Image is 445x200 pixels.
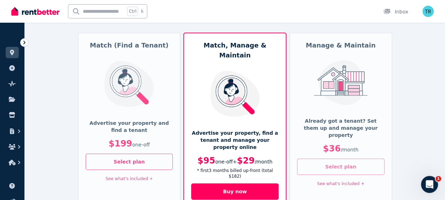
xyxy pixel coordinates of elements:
img: Match, Manage & Maintain [206,70,264,117]
p: Advertise your property, find a tenant and manage your property online [191,129,279,151]
img: RentBetter [11,6,59,17]
span: Ctrl [127,7,138,16]
p: Already got a tenant? Set them up and manage your property [297,117,384,139]
span: + [233,159,237,165]
p: Advertise your property and find a tenant [86,120,173,134]
span: $199 [109,139,132,149]
span: $36 [323,144,341,154]
p: * first 3 month s billed up-front (total $182 ) [191,168,279,179]
span: $95 [198,156,215,166]
div: Inbox [383,8,408,15]
span: / month [341,147,358,152]
span: / month [255,159,272,165]
span: k [141,9,143,14]
button: Select plan [86,154,173,170]
button: Buy now [191,183,279,200]
img: Travis Rex [422,6,434,17]
a: See what's included + [317,181,364,186]
img: Manage & Maintain [312,60,370,105]
img: Match (Find a Tenant) [100,60,158,107]
h5: Match, Manage & Maintain [191,40,279,60]
span: $29 [237,156,255,166]
h5: Manage & Maintain [297,40,384,50]
span: one-off [215,159,233,165]
h5: Match (Find a Tenant) [86,40,173,50]
a: See what's included + [105,176,153,181]
span: 1 [435,176,441,182]
span: one-off [132,142,150,148]
button: Select plan [297,159,384,175]
iframe: Intercom live chat [421,176,438,193]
